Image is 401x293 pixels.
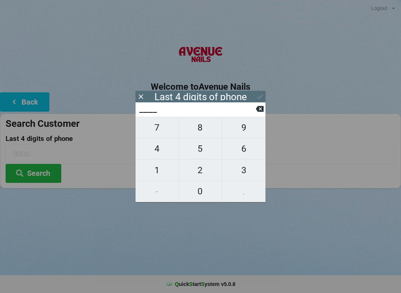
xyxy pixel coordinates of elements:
span: 9 [222,120,265,135]
span: 2 [179,162,222,178]
button: 4 [136,138,179,159]
button: 7 [136,117,179,138]
span: 1 [136,162,179,178]
button: 2 [179,159,222,181]
button: 6 [222,138,265,159]
span: 0 [179,184,222,199]
span: 4 [136,141,179,157]
span: 6 [222,141,265,157]
button: 0 [179,181,222,202]
span: 3 [222,162,265,178]
button: 8 [179,117,222,138]
span: 7 [136,120,179,135]
button: 9 [222,117,265,138]
button: 3 [222,159,265,181]
span: 8 [179,120,222,135]
div: Last 4 digits of phone [154,93,247,101]
button: 5 [179,138,222,159]
button: 1 [136,159,179,181]
span: 5 [179,141,222,157]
